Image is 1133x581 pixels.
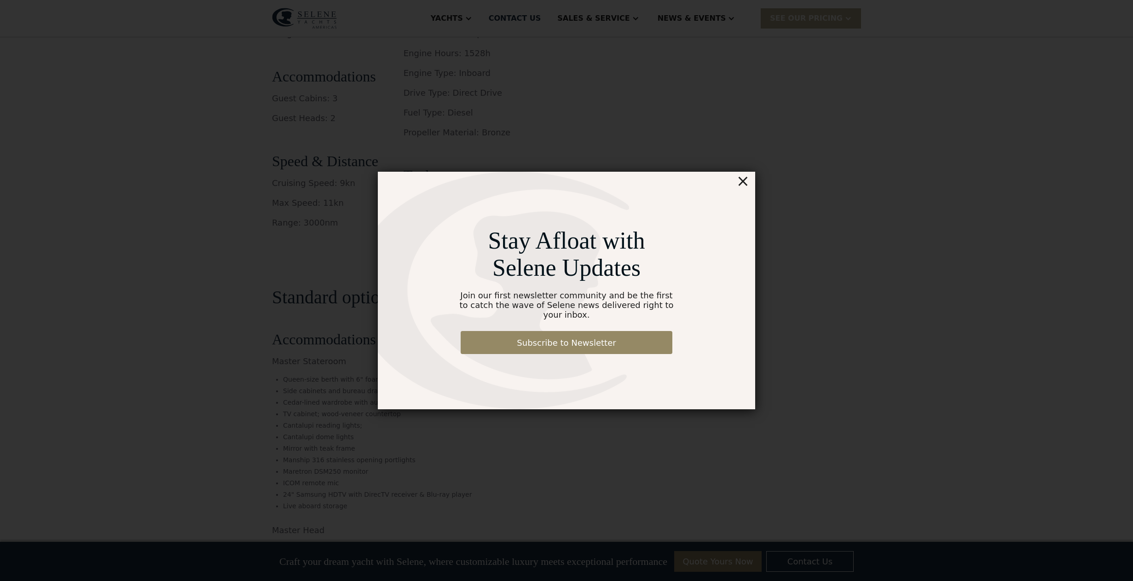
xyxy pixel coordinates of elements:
[2,205,8,211] input: I want to subscribe to your Newsletter.Unsubscribe any time by clicking the link at the bottom of...
[2,204,104,221] strong: I want to subscribe to your Newsletter.
[461,331,672,354] a: Subscribe to Newsletter
[455,227,678,281] div: Stay Afloat with Selene Updates
[736,172,750,190] div: ×
[455,290,678,320] div: Join our first newsletter community and be the first to catch the wave of Selene news delivered r...
[2,204,148,229] span: Unsubscribe any time by clicking the link at the bottom of any message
